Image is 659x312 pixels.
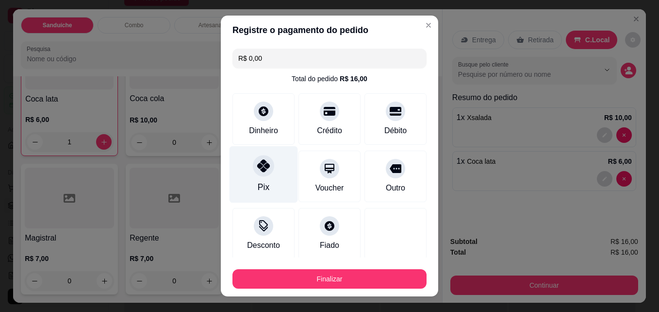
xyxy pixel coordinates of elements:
[221,16,438,45] header: Registre o pagamento do pedido
[247,240,280,251] div: Desconto
[238,49,421,68] input: Ex.: hambúrguer de cordeiro
[315,182,344,194] div: Voucher
[421,17,436,33] button: Close
[340,74,367,84] div: R$ 16,00
[320,240,339,251] div: Fiado
[258,181,269,193] div: Pix
[384,125,407,137] div: Débito
[386,182,405,194] div: Outro
[317,125,342,137] div: Crédito
[249,125,278,137] div: Dinheiro
[292,74,367,84] div: Total do pedido
[232,269,427,289] button: Finalizar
